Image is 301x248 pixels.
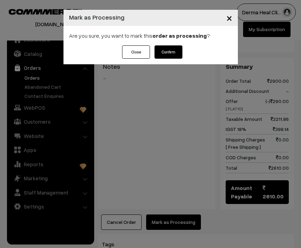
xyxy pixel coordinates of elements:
h4: Mark as Processing [69,13,125,22]
span: × [226,11,232,24]
button: Close [221,7,238,29]
div: Are you sure, you want to mark this ? [63,26,238,45]
button: Confirm [155,45,182,59]
strong: order as processing [152,32,207,39]
button: Close [122,45,150,59]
